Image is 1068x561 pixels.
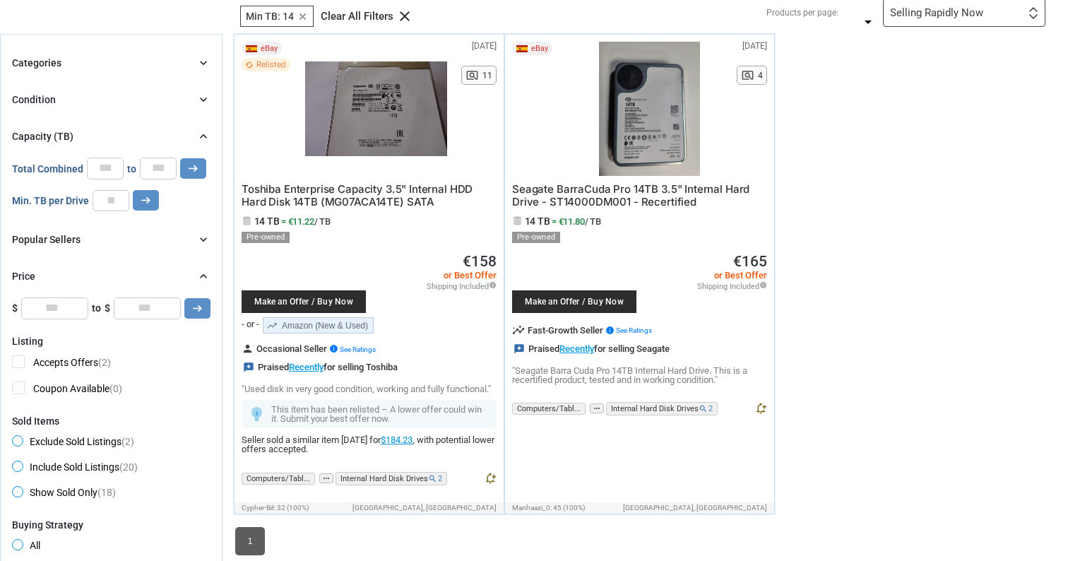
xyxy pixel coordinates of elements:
[242,343,254,355] i: person
[12,435,134,452] span: Exclude Sold Listings
[606,402,718,415] span: Internal Hard Disk Drives
[472,42,497,50] span: [DATE]
[12,519,210,531] div: Buying Strategy
[514,343,525,355] i: reviews
[766,8,838,17] div: Products per page:
[427,281,497,290] span: Shipping Included
[428,474,437,483] i: search
[512,182,749,208] span: Seagate BarraCuda Pro 14TB 3.5" Internal Hard Drive - ST14000DM001 - Recertified
[12,303,18,313] span: $
[605,326,615,335] i: info
[590,403,604,414] button: more_horiz
[242,276,390,313] a: Make an Offer / Buy Now
[242,232,290,243] div: Pre-owned
[277,504,309,512] span: 32 (100%)
[463,254,497,269] a: €158
[559,343,594,354] a: Recently
[754,402,767,418] button: notification_add
[196,56,210,70] i: chevron_right
[741,69,754,82] span: pageview
[512,324,525,336] i: insights
[196,93,210,107] i: chevron_right
[321,11,393,22] div: Clear All Filters
[98,357,111,368] span: (2)
[263,317,374,333] a: trending_upAmazon (New & Used)
[754,402,767,415] i: notification_add
[12,461,138,478] span: Include Sold Listings
[139,194,153,207] i: arrow_right_alt
[484,472,497,488] button: notification_add
[12,382,122,399] span: Coupon Available
[243,362,254,373] i: reviews
[12,415,210,427] div: Sold Items
[512,276,660,320] a: Make an Offer / Buy Now
[519,297,629,306] span: Make an Offer / Buy Now
[512,403,586,415] span: Computers/Tabl...
[184,298,210,319] button: arrow_right_alt
[697,281,767,290] span: Shipping Included
[12,232,81,247] div: Popular Sellers
[242,184,473,208] a: Toshiba Enterprise Capacity 3.5" Internal HDD Hard Disk 14TB (MG07ACA14TE) SATA
[465,69,479,82] span: pageview
[352,504,497,512] span: [GEOGRAPHIC_DATA], [GEOGRAPHIC_DATA]
[12,56,61,70] div: Categories
[127,164,136,174] span: to
[105,303,110,313] span: $
[512,366,767,384] p: "Seagate Barra Cuda Pro 14TB Internal Hard Drive. This is a recertified product, tested and in wo...
[512,504,552,512] span: manhaazi_0:
[242,182,473,208] span: Toshiba Enterprise Capacity 3.5" Internal HDD Hard Disk 14TB (MG07ACA14TE) SATA
[289,362,324,372] a: Recently
[246,11,294,22] span: Min TB: 14
[733,254,767,269] a: €165
[242,362,398,373] div: Praised for selling Toshiba
[256,61,286,69] span: Relisted
[427,271,497,280] span: or Best Offer
[590,403,604,413] span: more_horiz
[180,158,206,179] button: arrow_right_alt
[12,269,35,283] div: Price
[12,355,111,373] span: Accepts Offers
[254,215,280,227] span: 14 TB
[482,71,492,80] span: 11
[235,527,265,555] a: 1
[708,404,713,413] span: 2
[271,405,490,423] p: This item has been relisted – A lower offer could win it. Submit your best offer now.
[256,344,376,353] span: Occasional Seller
[121,436,134,447] span: (2)
[512,184,749,208] a: Seagate BarraCuda Pro 14TB 3.5" Internal Hard Drive - ST14000DM001 - Recertified
[109,383,122,394] span: (0)
[92,303,101,313] span: to
[191,302,204,315] i: arrow_right_alt
[196,129,210,143] i: chevron_right
[531,45,548,52] span: eBay
[623,504,767,512] span: [GEOGRAPHIC_DATA], [GEOGRAPHIC_DATA]
[329,344,338,353] i: info
[12,129,73,143] div: Capacity (TB)
[616,326,652,334] span: See Ratings
[12,164,83,174] span: Total Combined
[512,232,560,243] div: Pre-owned
[585,216,601,227] span: / TB
[261,45,278,52] span: eBay
[196,232,210,247] i: chevron_right
[242,319,259,329] div: - or -
[381,435,413,445] a: $184.23
[758,71,763,80] span: 4
[396,8,413,25] i: clear
[97,487,116,498] span: (18)
[242,504,275,512] span: cypher-bit:
[742,42,767,50] span: [DATE]
[12,93,56,107] div: Condition
[12,336,210,347] div: Listing
[552,216,601,227] span: = €11.80
[697,271,767,280] span: or Best Offer
[340,346,376,353] span: See Ratings
[553,504,585,512] span: 45 (100%)
[759,281,767,289] i: info
[489,281,497,289] i: info
[186,162,200,175] i: arrow_right_alt
[12,539,40,556] span: All
[336,472,447,485] span: Internal Hard Disk Drives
